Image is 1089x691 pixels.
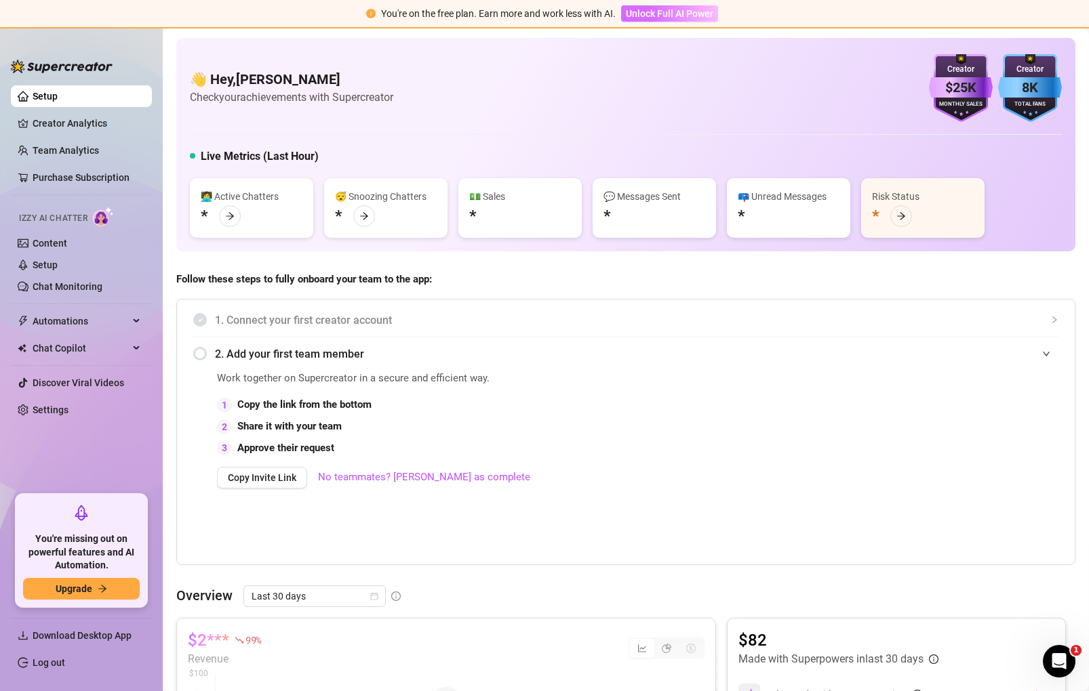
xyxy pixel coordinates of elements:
[190,70,393,89] h4: 👋 Hey, [PERSON_NAME]
[11,60,113,73] img: logo-BBDzfeDw.svg
[603,189,705,204] div: 💬 Messages Sent
[176,273,432,285] strong: Follow these steps to fully onboard your team to the app:
[626,8,713,19] span: Unlock Full AI Power
[237,442,334,454] strong: Approve their request
[366,9,376,18] span: exclamation-circle
[33,657,65,668] a: Log out
[33,310,129,332] span: Automations
[1042,350,1050,358] span: expanded
[381,8,616,19] span: You're on the free plan. Earn more and work less with AI.
[23,532,140,572] span: You're missing out on powerful features and AI Automation.
[193,337,1058,371] div: 2. Add your first team member
[33,404,68,415] a: Settings
[929,77,993,98] div: $25K
[33,630,132,641] span: Download Desktop App
[621,8,718,19] a: Unlock Full AI Power
[929,654,938,664] span: info-circle
[201,189,302,204] div: 👩‍💻 Active Chatters
[193,303,1058,337] div: 1. Connect your first creator account
[33,238,67,249] a: Content
[998,100,1062,109] div: Total Fans
[469,189,571,204] div: 💵 Sales
[217,419,232,434] div: 2
[93,207,114,226] img: AI Chatter
[252,586,378,606] span: Last 30 days
[98,584,107,593] span: arrow-right
[237,398,372,411] strong: Copy the link from the bottom
[33,377,124,388] a: Discover Viral Videos
[391,591,401,601] span: info-circle
[217,398,232,413] div: 1
[237,420,342,432] strong: Share it with your team
[929,54,993,122] img: purple-badge-B9DA21FR.svg
[1050,316,1058,324] span: collapsed
[217,440,232,455] div: 3
[217,371,753,387] span: Work together on Supercreator in a secure and efficient way.
[998,77,1062,98] div: 8K
[215,312,1058,329] span: 1. Connect your first creator account
[33,145,99,156] a: Team Analytics
[33,91,58,102] a: Setup
[18,343,26,353] img: Chat Copilot
[215,345,1058,362] span: 2. Add your first team member
[929,63,993,76] div: Creator
[370,592,378,600] span: calendar
[335,189,437,204] div: 😴 Snoozing Chatters
[998,63,1062,76] div: Creator
[33,337,129,359] span: Chat Copilot
[18,630,28,641] span: download
[19,212,87,225] span: Izzy AI Chatter
[73,505,90,521] span: rocket
[738,629,938,651] article: $82
[201,148,319,165] h5: Live Metrics (Last Hour)
[228,472,296,483] span: Copy Invite Link
[1043,645,1075,677] iframe: Intercom live chat
[33,112,141,134] a: Creator Analytics
[56,583,92,594] span: Upgrade
[318,469,530,486] a: No teammates? [PERSON_NAME] as complete
[217,467,307,488] button: Copy Invite Link
[998,54,1062,122] img: blue-badge-DgoSNQY1.svg
[872,189,974,204] div: Risk Status
[190,89,393,106] article: Check your achievements with Supercreator
[33,281,102,292] a: Chat Monitoring
[896,211,906,221] span: arrow-right
[33,167,141,188] a: Purchase Subscription
[738,651,924,667] article: Made with Superpowers in last 30 days
[621,5,718,22] button: Unlock Full AI Power
[23,578,140,600] button: Upgradearrow-right
[18,316,28,327] span: thunderbolt
[176,585,233,606] article: Overview
[738,189,839,204] div: 📪 Unread Messages
[1071,645,1082,656] span: 1
[33,259,58,270] a: Setup
[359,211,369,221] span: arrow-right
[225,211,235,221] span: arrow-right
[787,371,1058,544] iframe: Adding Team Members
[929,100,993,109] div: Monthly Sales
